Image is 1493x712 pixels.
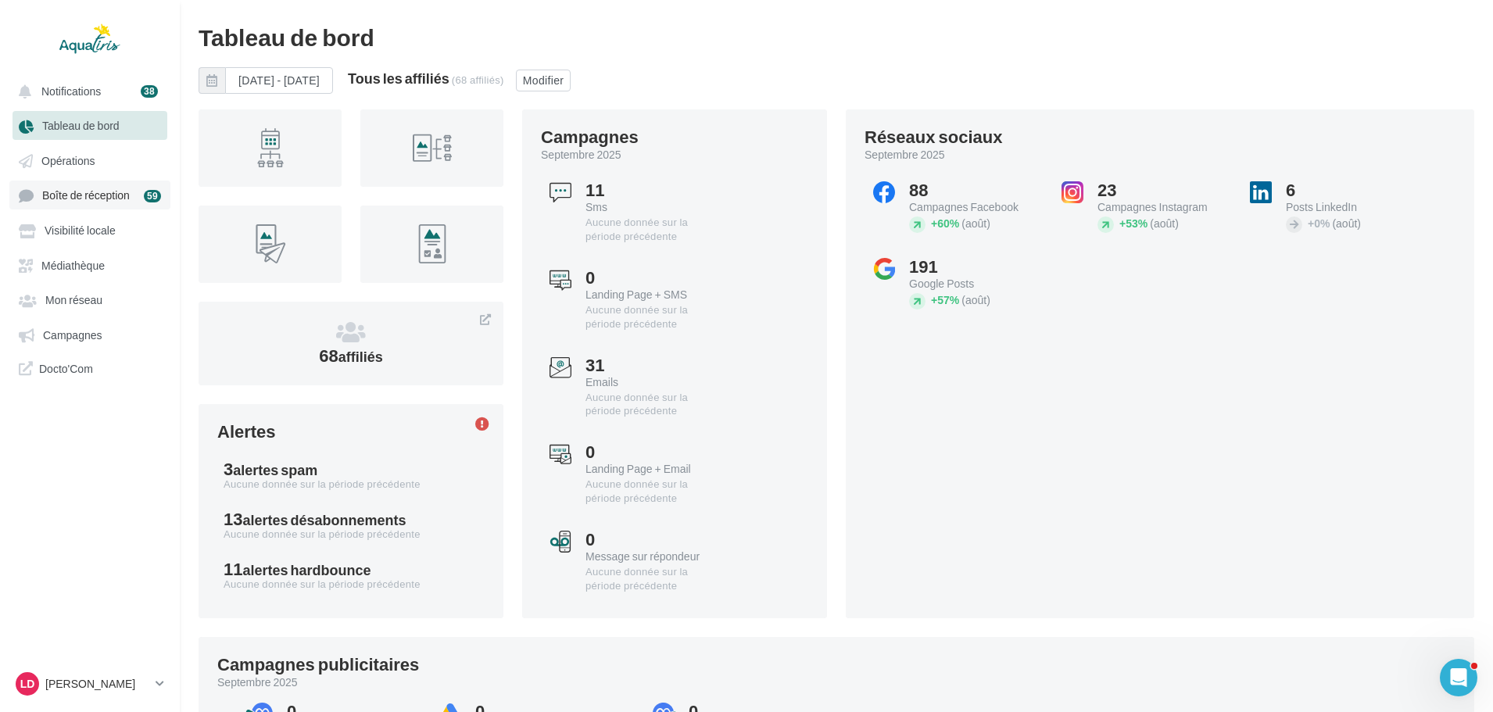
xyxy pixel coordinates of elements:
[45,294,102,307] span: Mon réseau
[585,391,716,419] div: Aucune donnée sur la période précédente
[42,120,120,133] span: Tableau de bord
[585,443,716,460] div: 0
[9,216,170,244] a: Visibilité locale
[585,377,716,388] div: Emails
[20,676,35,692] span: LD
[224,460,478,478] div: 3
[585,463,716,474] div: Landing Page + Email
[9,285,170,313] a: Mon réseau
[585,202,716,213] div: Sms
[1308,216,1330,230] span: 0%
[452,73,504,86] div: (68 affiliés)
[9,77,164,105] button: Notifications 38
[225,67,333,94] button: [DATE] - [DATE]
[41,84,101,98] span: Notifications
[1150,216,1179,230] span: (août)
[199,25,1474,48] div: Tableau de bord
[1097,202,1228,213] div: Campagnes Instagram
[865,147,945,163] span: septembre 2025
[585,289,716,300] div: Landing Page + SMS
[961,216,990,230] span: (août)
[585,551,716,562] div: Message sur répondeur
[41,154,95,167] span: Opérations
[338,348,383,365] span: affiliés
[224,560,478,578] div: 11
[144,190,161,202] div: 59
[865,128,1002,145] div: Réseaux sociaux
[242,513,406,527] div: alertes désabonnements
[224,478,478,492] div: Aucune donnée sur la période précédente
[1286,202,1416,213] div: Posts LinkedIn
[224,528,478,542] div: Aucune donnée sur la période précédente
[931,216,937,230] span: +
[1097,181,1228,199] div: 23
[541,147,621,163] span: septembre 2025
[9,146,170,174] a: Opérations
[585,181,716,199] div: 11
[199,67,333,94] button: [DATE] - [DATE]
[909,202,1040,213] div: Campagnes Facebook
[13,669,167,699] a: LD [PERSON_NAME]
[1332,216,1361,230] span: (août)
[585,531,716,548] div: 0
[348,71,449,85] div: Tous les affiliés
[242,563,371,577] div: alertes hardbounce
[224,578,478,592] div: Aucune donnée sur la période précédente
[909,278,1040,289] div: Google Posts
[217,674,298,690] span: septembre 2025
[931,293,959,306] span: 57%
[931,216,959,230] span: 60%
[1440,659,1477,696] iframe: Intercom live chat
[1286,181,1416,199] div: 6
[541,128,639,145] div: Campagnes
[1308,216,1314,230] span: +
[45,224,116,238] span: Visibilité locale
[585,269,716,286] div: 0
[909,258,1040,275] div: 191
[585,216,716,244] div: Aucune donnée sur la période précédente
[961,293,990,306] span: (août)
[9,251,170,279] a: Médiathèque
[516,70,571,91] button: Modifier
[42,189,130,202] span: Boîte de réception
[141,85,158,98] div: 38
[931,293,937,306] span: +
[319,345,383,366] span: 68
[224,510,478,528] div: 13
[585,356,716,374] div: 31
[585,303,716,331] div: Aucune donnée sur la période précédente
[217,423,276,440] div: Alertes
[1119,216,1147,230] span: 53%
[585,478,716,506] div: Aucune donnée sur la période précédente
[9,320,170,349] a: Campagnes
[39,361,93,376] span: Docto'Com
[1119,216,1126,230] span: +
[9,111,170,139] a: Tableau de bord
[233,463,317,477] div: alertes spam
[41,259,105,272] span: Médiathèque
[9,355,170,382] a: Docto'Com
[45,676,149,692] p: [PERSON_NAME]
[43,328,102,342] span: Campagnes
[909,181,1040,199] div: 88
[585,565,716,593] div: Aucune donnée sur la période précédente
[9,181,170,209] a: Boîte de réception 59
[217,656,419,673] div: Campagnes publicitaires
